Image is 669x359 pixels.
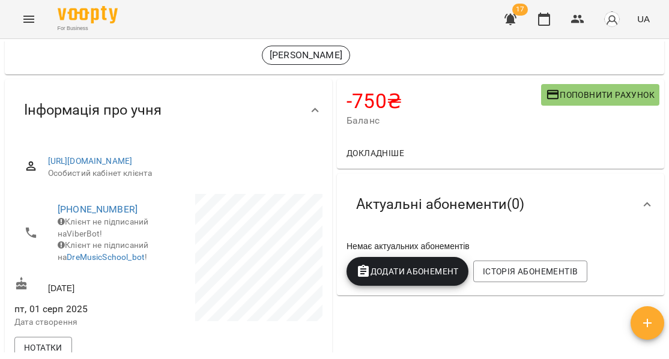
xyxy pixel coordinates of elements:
button: Поповнити рахунок [541,84,659,106]
h4: -750 ₴ [347,89,541,113]
p: [PERSON_NAME] [270,48,342,62]
span: Нотатки [24,340,62,355]
span: Актуальні абонементи ( 0 ) [356,195,524,214]
button: Нотатки [14,337,72,358]
span: Поповнити рахунок [546,88,655,102]
span: Клієнт не підписаний на ! [58,240,148,262]
div: Немає актуальних абонементів [344,238,657,255]
p: Дата створення [14,316,166,328]
span: Історія абонементів [483,264,578,279]
div: [PERSON_NAME] [262,46,350,65]
button: UA [632,8,655,30]
span: Баланс [347,113,541,128]
span: Додати Абонемент [356,264,459,279]
a: [URL][DOMAIN_NAME] [48,156,133,166]
button: Menu [14,5,43,34]
span: Докладніше [347,146,404,160]
img: Voopty Logo [58,6,118,23]
div: Інформація про учня [5,79,332,141]
span: 17 [512,4,528,16]
button: Докладніше [342,142,409,164]
span: For Business [58,25,118,32]
span: Інформація про учня [24,101,162,119]
div: Актуальні абонементи(0) [337,173,664,235]
span: Клієнт не підписаний на ViberBot! [58,217,148,238]
span: Особистий кабінет клієнта [48,167,313,179]
a: DreMusicSchool_bot [67,252,145,262]
span: UA [637,13,650,25]
button: Історія абонементів [473,261,587,282]
a: [PHONE_NUMBER] [58,204,138,215]
button: Додати Абонемент [347,257,468,286]
img: avatar_s.png [604,11,620,28]
div: [DATE] [12,274,169,297]
span: пт, 01 серп 2025 [14,302,166,316]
